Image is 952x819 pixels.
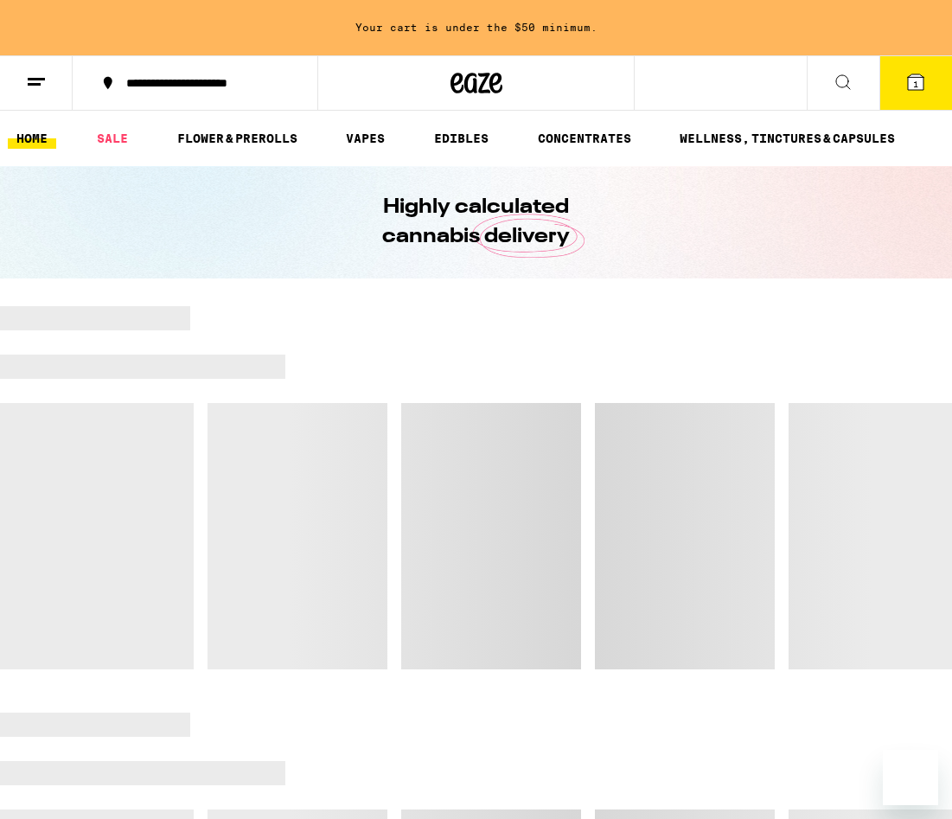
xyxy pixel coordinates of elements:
a: SALE [88,128,137,149]
a: CONCENTRATES [529,128,640,149]
a: WELLNESS, TINCTURES & CAPSULES [671,128,904,149]
a: HOME [8,128,56,149]
h1: Highly calculated cannabis delivery [334,193,619,252]
a: FLOWER & PREROLLS [169,128,306,149]
a: VAPES [337,128,393,149]
iframe: Button to launch messaging window [883,750,938,805]
button: 1 [879,56,952,110]
span: 1 [913,79,918,89]
a: EDIBLES [425,128,497,149]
